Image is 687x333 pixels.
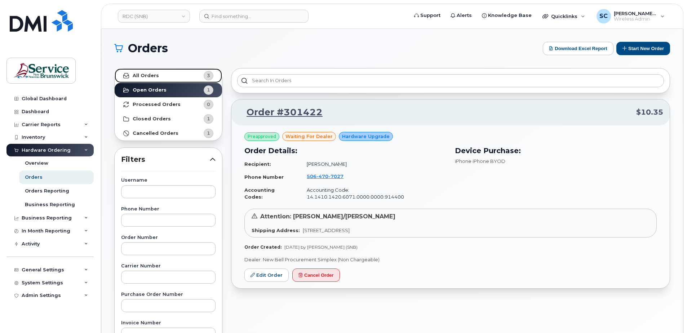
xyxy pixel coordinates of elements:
[292,268,340,282] button: Cancel Order
[244,244,282,250] strong: Order Created:
[133,130,178,136] strong: Cancelled Orders
[207,86,210,93] span: 1
[252,227,300,233] strong: Shipping Address:
[300,158,446,170] td: [PERSON_NAME]
[455,158,505,164] span: iPhone iPhone BYOD
[303,227,350,233] span: [STREET_ADDRESS]
[342,133,390,140] span: Hardware Upgrade
[244,187,275,200] strong: Accounting Codes:
[207,72,210,79] span: 3
[285,133,333,140] span: waiting for dealer
[133,102,181,107] strong: Processed Orders
[307,173,343,179] span: 506
[133,87,167,93] strong: Open Orders
[328,173,343,179] span: 7027
[248,133,276,140] span: Preapproved
[455,145,657,156] h3: Device Purchase:
[121,292,216,297] label: Purchase Order Number
[616,42,670,55] button: Start New Order
[207,115,210,122] span: 1
[284,244,358,250] span: [DATE] by [PERSON_NAME] (SNB)
[115,83,222,97] a: Open Orders1
[121,321,216,325] label: Invoice Number
[244,161,271,167] strong: Recipient:
[115,112,222,126] a: Closed Orders1
[207,130,210,137] span: 1
[121,264,216,268] label: Carrier Number
[121,235,216,240] label: Order Number
[244,256,657,263] p: Dealer: New Bell Procurement Simplex (Non Chargeable)
[300,184,446,203] td: Accounting Code: 14.1410.1420.6071.0000.0000.914400
[207,101,210,108] span: 0
[260,213,395,220] span: Attention: [PERSON_NAME]/[PERSON_NAME]
[121,178,216,183] label: Username
[128,43,168,54] span: Orders
[543,42,613,55] button: Download Excel Report
[238,106,323,119] a: Order #301422
[133,116,171,122] strong: Closed Orders
[115,68,222,83] a: All Orders3
[237,74,664,87] input: Search in orders
[636,107,663,117] span: $10.35
[115,97,222,112] a: Processed Orders0
[244,268,289,282] a: Edit Order
[316,173,328,179] span: 470
[307,173,352,179] a: 5064707027
[121,207,216,212] label: Phone Number
[244,145,446,156] h3: Order Details:
[115,126,222,141] a: Cancelled Orders1
[121,154,210,165] span: Filters
[133,73,159,79] strong: All Orders
[244,174,284,180] strong: Phone Number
